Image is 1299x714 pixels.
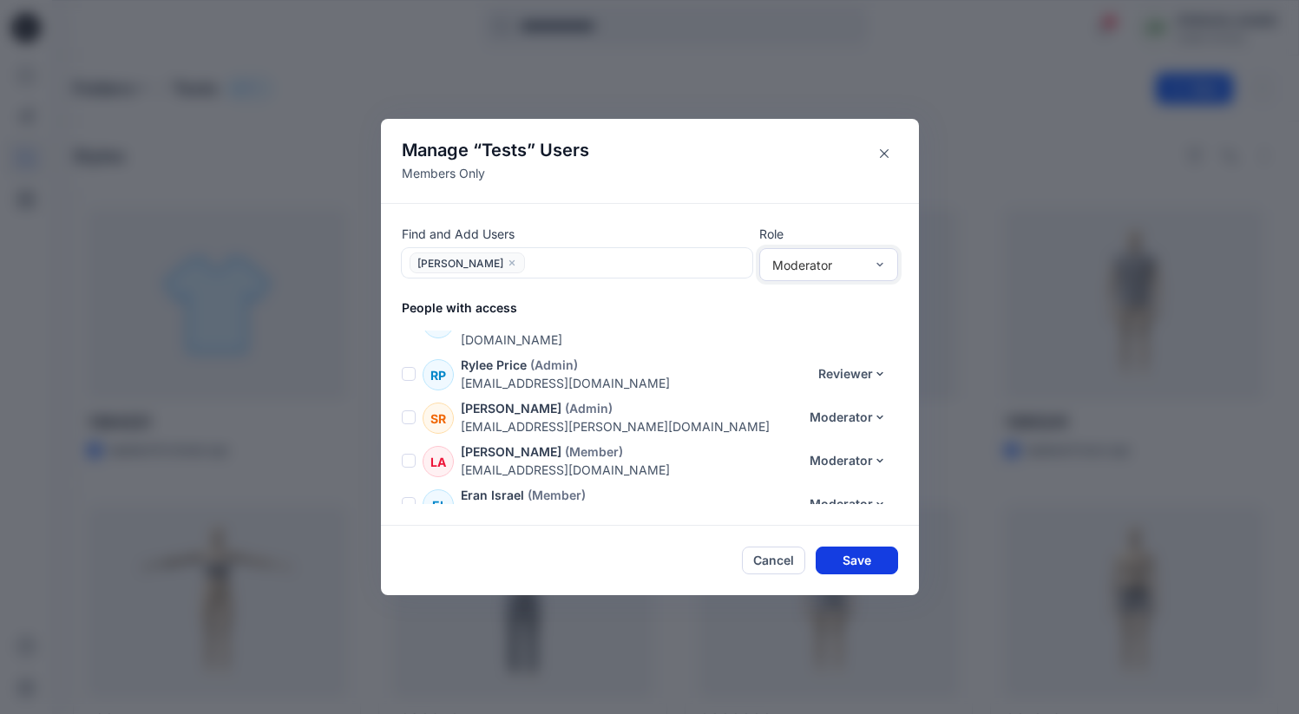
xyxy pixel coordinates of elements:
button: Reviewer [807,360,898,388]
div: Moderator [772,256,864,274]
p: [EMAIL_ADDRESS][DOMAIN_NAME] [461,461,798,479]
button: close [507,254,517,272]
p: [PERSON_NAME][EMAIL_ADDRESS][PERSON_NAME][DOMAIN_NAME] [461,312,798,349]
button: Cancel [742,547,805,574]
p: (Admin) [565,399,613,417]
span: [PERSON_NAME] [417,256,503,275]
p: [EMAIL_ADDRESS][PERSON_NAME][DOMAIN_NAME] [461,417,798,436]
p: (Member) [528,486,586,504]
p: Find and Add Users [402,225,752,243]
button: Moderator [798,403,898,431]
h4: Manage “ ” Users [402,140,589,160]
p: People with access [402,298,919,317]
button: Moderator [798,447,898,475]
p: (Admin) [530,356,578,374]
button: Moderator [798,490,898,518]
span: Tests [482,140,527,160]
button: Save [816,547,898,574]
div: EI [423,489,454,521]
p: Eran Israel [461,486,524,504]
button: Close [870,140,898,167]
p: [EMAIL_ADDRESS][DOMAIN_NAME] [461,374,807,392]
div: RP [423,359,454,390]
p: (Member) [565,442,623,461]
p: Members Only [402,164,589,182]
p: [PERSON_NAME] [461,442,561,461]
p: [PERSON_NAME] [461,399,561,417]
div: LA [423,446,454,477]
p: Rylee Price [461,356,527,374]
p: Role [759,225,898,243]
div: SR [423,403,454,434]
